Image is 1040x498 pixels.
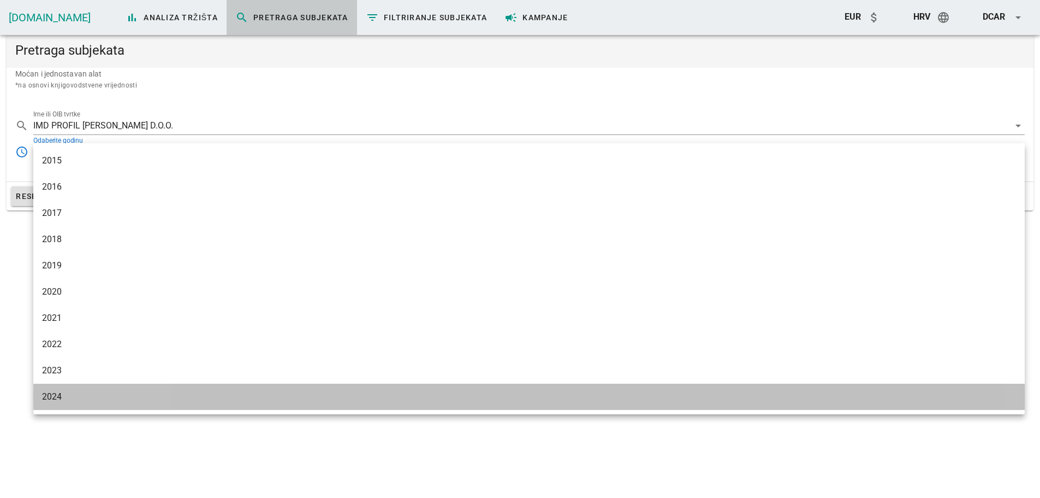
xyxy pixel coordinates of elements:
i: arrow_drop_down [1012,119,1025,132]
i: campaign [504,11,518,24]
i: attach_money [867,11,881,24]
i: arrow_drop_down [1012,11,1025,24]
div: Odaberite godinu [33,143,1025,161]
label: Odaberite godinu [33,137,83,145]
a: [DOMAIN_NAME] [9,11,91,24]
div: 2021 [42,313,1016,323]
i: access_time [15,145,28,159]
div: 2019 [42,260,1016,271]
span: Pretraga subjekata [235,11,348,24]
span: Analiza tržišta [126,11,218,24]
span: EUR [845,11,861,22]
span: Filtriranje subjekata [366,11,488,24]
span: Kampanje [504,11,568,24]
i: filter_list [366,11,379,24]
div: 2015 [42,155,1016,166]
i: search [235,11,248,24]
label: Ime ili OIB tvrtke [33,110,80,119]
span: dcar [983,11,1005,22]
div: 2024 [42,391,1016,402]
div: 2018 [42,234,1016,244]
div: Moćan i jednostavan alat [7,68,1033,99]
div: 2020 [42,286,1016,297]
span: Resetiraj [15,190,75,203]
div: *na osnovi knjigovodstvene vrijednosti [15,80,1025,91]
i: language [937,11,950,24]
i: bar_chart [126,11,139,24]
div: 2023 [42,365,1016,376]
i: search [15,119,28,132]
button: Resetiraj [11,186,79,206]
div: 2017 [42,208,1016,218]
span: hrv [913,11,930,22]
div: 2016 [42,181,1016,192]
div: 2022 [42,339,1016,349]
div: Pretraga subjekata [7,33,1033,68]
